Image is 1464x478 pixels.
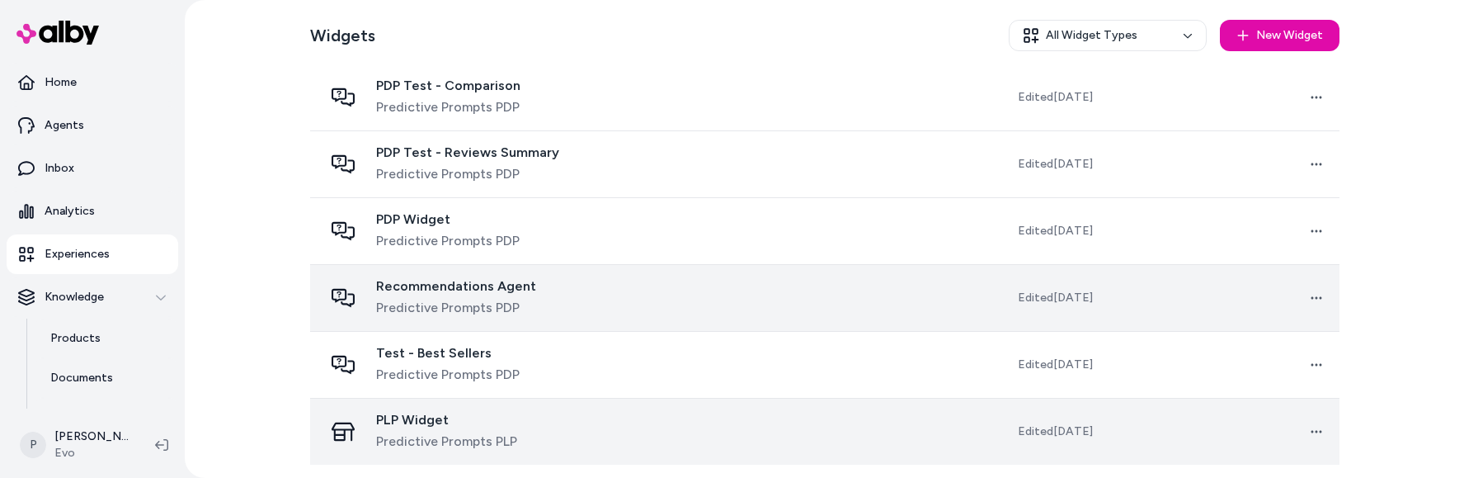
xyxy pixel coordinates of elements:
[1018,156,1093,173] span: Edited [DATE]
[1018,424,1093,440] span: Edited [DATE]
[1009,20,1207,51] button: All Widget Types
[310,24,375,47] h2: Widgets
[376,78,520,94] span: PDP Test - Comparison
[45,203,95,220] p: Analytics
[376,97,520,117] span: Predictive Prompts PDP
[34,358,178,398] a: Documents
[34,319,178,358] a: Products
[376,211,520,228] span: PDP Widget
[45,289,104,305] p: Knowledge
[10,419,142,471] button: P[PERSON_NAME]Evo
[7,192,178,231] a: Analytics
[1018,290,1093,306] span: Edited [DATE]
[50,370,113,386] p: Documents
[376,345,520,362] span: Test - Best Sellers
[54,445,129,461] span: Evo
[7,234,178,274] a: Experiences
[16,21,99,45] img: alby Logo
[34,398,178,438] a: Rules
[7,63,178,102] a: Home
[376,278,536,295] span: Recommendations Agent
[54,428,129,445] p: [PERSON_NAME]
[1220,20,1339,51] button: New Widget
[376,298,536,318] span: Predictive Prompts PDP
[45,74,77,91] p: Home
[1018,89,1093,106] span: Edited [DATE]
[45,160,74,177] p: Inbox
[7,106,178,145] a: Agents
[50,330,101,347] p: Products
[45,117,84,134] p: Agents
[7,277,178,317] button: Knowledge
[7,149,178,188] a: Inbox
[376,365,520,385] span: Predictive Prompts PDP
[1018,223,1093,239] span: Edited [DATE]
[45,246,110,263] p: Experiences
[376,164,559,184] span: Predictive Prompts PDP
[376,231,520,251] span: Predictive Prompts PDP
[376,144,559,161] span: PDP Test - Reviews Summary
[376,432,517,452] span: Predictive Prompts PLP
[376,412,517,428] span: PLP Widget
[1018,357,1093,373] span: Edited [DATE]
[20,432,46,458] span: P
